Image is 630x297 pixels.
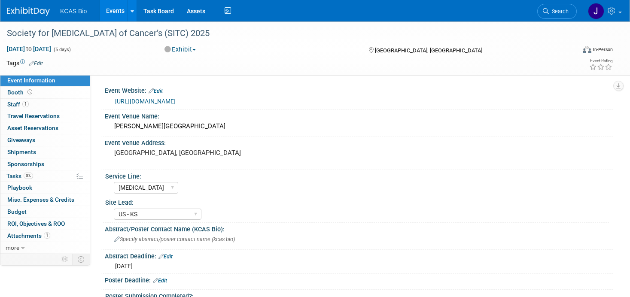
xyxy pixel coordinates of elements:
a: Giveaways [0,134,90,146]
a: Sponsorships [0,158,90,170]
div: Poster Deadline: [105,274,613,285]
a: Asset Reservations [0,122,90,134]
div: Event Website: [105,84,613,95]
a: Edit [153,278,167,284]
pre: [GEOGRAPHIC_DATA], [GEOGRAPHIC_DATA] [114,149,307,157]
a: Budget [0,206,90,218]
span: 0% [24,173,33,179]
a: more [0,242,90,254]
div: Society for [MEDICAL_DATA] of Cancer’s (SITC) 2025 [4,26,561,41]
div: Abstract/Poster Contact Name (KCAS Bio): [105,223,613,233]
span: Staff [7,101,29,108]
a: Travel Reservations [0,110,90,122]
div: Event Venue Name: [105,110,613,121]
span: Giveaways [7,136,35,143]
span: Booth not reserved yet [26,89,34,95]
a: Event Information [0,75,90,86]
a: Misc. Expenses & Credits [0,194,90,206]
span: Shipments [7,148,36,155]
span: Budget [7,208,27,215]
img: ExhibitDay [7,7,50,16]
span: KCAS Bio [60,8,87,15]
div: [PERSON_NAME][GEOGRAPHIC_DATA] [111,120,606,133]
span: Playbook [7,184,32,191]
div: Abstract Deadline: [105,250,613,261]
div: Service Line: [105,170,609,181]
a: Edit [149,88,163,94]
span: ROI, Objectives & ROO [7,220,65,227]
span: [DATE] [DATE] [6,45,52,53]
td: Tags [6,59,43,67]
a: Shipments [0,146,90,158]
span: [GEOGRAPHIC_DATA], [GEOGRAPHIC_DATA] [375,47,482,54]
div: Event Format [523,45,613,58]
button: Exhibit [161,45,199,54]
span: Tasks [6,173,33,179]
a: Playbook [0,182,90,194]
span: Travel Reservations [7,112,60,119]
a: Edit [29,61,43,67]
span: Asset Reservations [7,124,58,131]
a: Staff1 [0,99,90,110]
td: Toggle Event Tabs [73,254,90,265]
span: more [6,244,19,251]
div: Event Rating [589,59,612,63]
img: Format-Inperson.png [583,46,591,53]
span: [DATE] [115,263,133,270]
div: In-Person [593,46,613,53]
img: Jocelyn King [588,3,604,19]
a: Attachments1 [0,230,90,242]
span: Misc. Expenses & Credits [7,196,74,203]
a: [URL][DOMAIN_NAME] [115,98,176,105]
span: (5 days) [53,47,71,52]
span: Attachments [7,232,50,239]
span: Search [549,8,569,15]
a: Edit [158,254,173,260]
div: Site Lead: [105,196,609,207]
span: Sponsorships [7,161,44,167]
a: Tasks0% [0,170,90,182]
div: Event Venue Address: [105,136,613,147]
span: Specify abstract/poster contact name (kcas bio) [114,236,235,242]
span: 1 [44,232,50,239]
span: Booth [7,89,34,96]
a: ROI, Objectives & ROO [0,218,90,230]
a: Booth [0,87,90,98]
a: Search [537,4,577,19]
span: Event Information [7,77,55,84]
td: Personalize Event Tab Strip [58,254,73,265]
span: to [25,45,33,52]
span: 1 [22,101,29,107]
